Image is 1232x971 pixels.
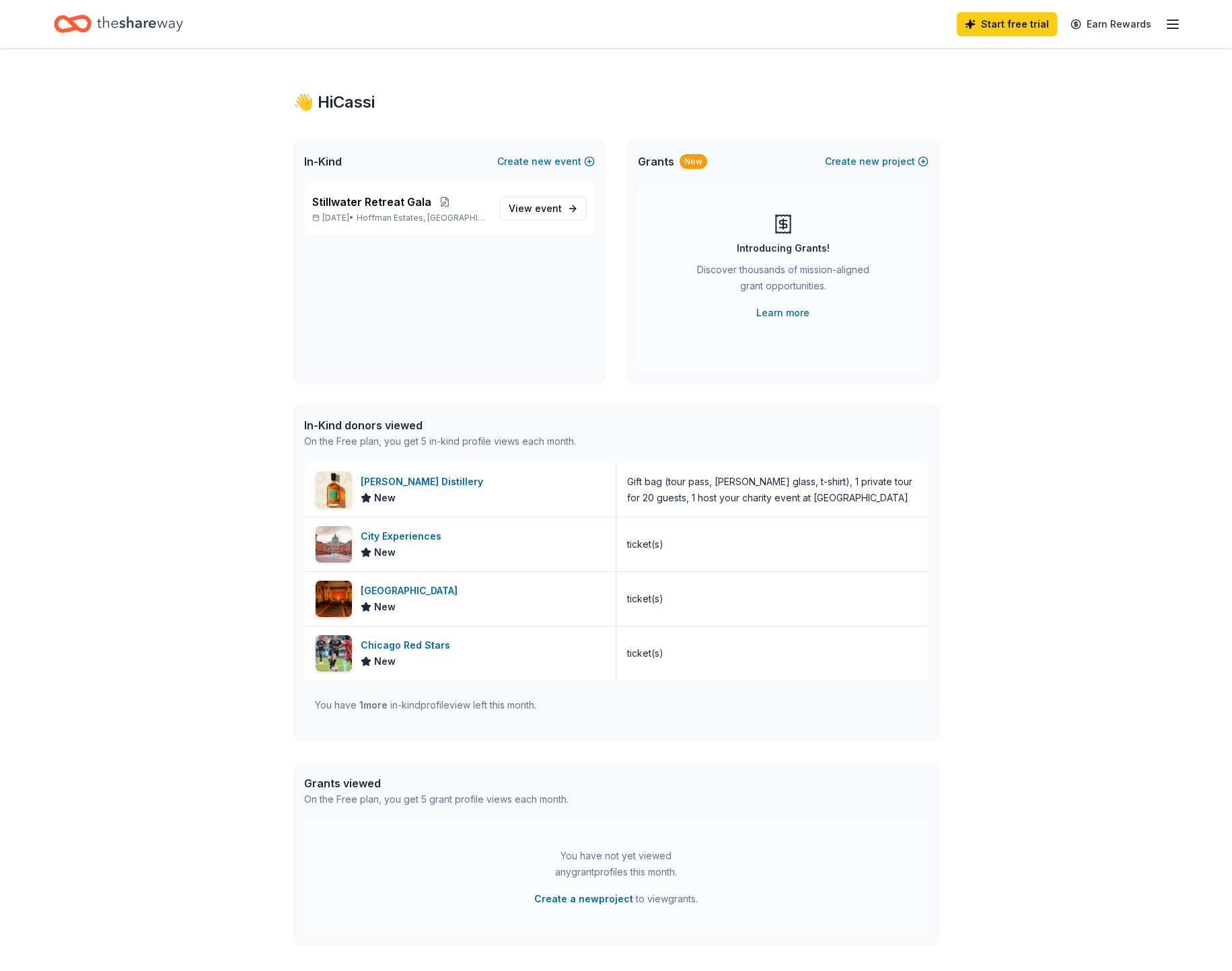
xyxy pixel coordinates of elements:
[500,196,587,221] a: View event
[680,154,707,169] div: New
[627,474,918,506] div: Gift bag (tour pass, [PERSON_NAME] glass, t-shirt), 1 private tour for 20 guests, 1 host your cha...
[304,417,576,433] div: In-Kind donors viewed
[315,697,536,713] div: You have in-kind profile view left this month.
[312,194,431,210] span: Stillwater Retreat Gala
[304,791,569,807] div: On the Free plan, you get 5 grant profile views each month.
[532,153,552,170] span: new
[756,305,809,321] a: Learn more
[825,153,929,170] button: Createnewproject
[374,599,396,615] span: New
[54,8,183,40] a: Home
[316,526,352,563] img: Image for City Experiences
[361,528,447,544] div: City Experiences
[737,240,830,256] div: Introducing Grants!
[361,583,463,599] div: [GEOGRAPHIC_DATA]
[357,213,488,223] span: Hoffman Estates, [GEOGRAPHIC_DATA]
[534,891,633,907] button: Create a newproject
[692,262,875,299] div: Discover thousands of mission-aligned grant opportunities.
[509,201,562,217] span: View
[859,153,879,170] span: new
[532,848,700,880] div: You have not yet viewed any grant profiles this month.
[1062,12,1159,36] a: Earn Rewards
[316,472,352,508] img: Image for KOVAL Distillery
[374,490,396,506] span: New
[312,213,489,223] p: [DATE] •
[304,433,576,449] div: On the Free plan, you get 5 in-kind profile views each month.
[497,153,595,170] button: Createnewevent
[957,12,1057,36] a: Start free trial
[534,891,698,907] span: to view grants .
[374,653,396,670] span: New
[361,474,488,490] div: [PERSON_NAME] Distillery
[361,637,456,653] div: Chicago Red Stars
[627,645,663,661] div: ticket(s)
[638,153,674,170] span: Grants
[316,581,352,617] img: Image for Music Box Theatre
[304,153,342,170] span: In-Kind
[535,203,562,214] span: event
[359,699,388,711] span: 1 more
[374,544,396,561] span: New
[627,591,663,607] div: ticket(s)
[316,635,352,672] img: Image for Chicago Red Stars
[293,92,939,113] div: 👋 Hi Cassi
[627,536,663,552] div: ticket(s)
[304,775,569,791] div: Grants viewed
